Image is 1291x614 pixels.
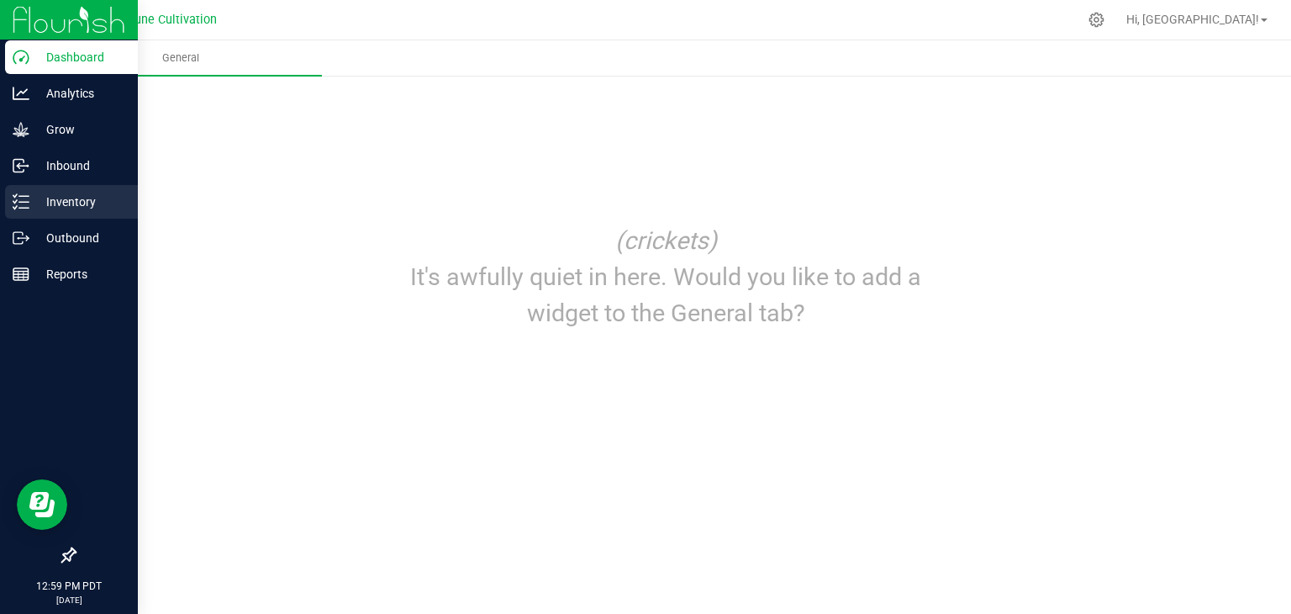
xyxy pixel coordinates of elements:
p: Dashboard [29,47,130,67]
inline-svg: Outbound [13,230,29,246]
p: Inventory [29,192,130,212]
inline-svg: Grow [13,121,29,138]
p: Outbound [29,228,130,248]
p: It's awfully quiet in here. Would you like to add a widget to the General tab? [382,259,950,331]
p: Grow [29,119,130,140]
iframe: Resource center [17,479,67,530]
a: General [40,40,322,76]
p: 12:59 PM PDT [8,579,130,594]
p: Reports [29,264,130,284]
i: (crickets) [615,226,717,255]
div: Manage settings [1086,12,1107,28]
inline-svg: Inbound [13,157,29,174]
inline-svg: Inventory [13,193,29,210]
inline-svg: Analytics [13,85,29,102]
p: [DATE] [8,594,130,606]
span: Hi, [GEOGRAPHIC_DATA]! [1126,13,1259,26]
inline-svg: Reports [13,266,29,283]
span: Dune Cultivation [127,13,217,27]
p: Inbound [29,156,130,176]
inline-svg: Dashboard [13,49,29,66]
span: General [140,50,222,66]
p: Analytics [29,83,130,103]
